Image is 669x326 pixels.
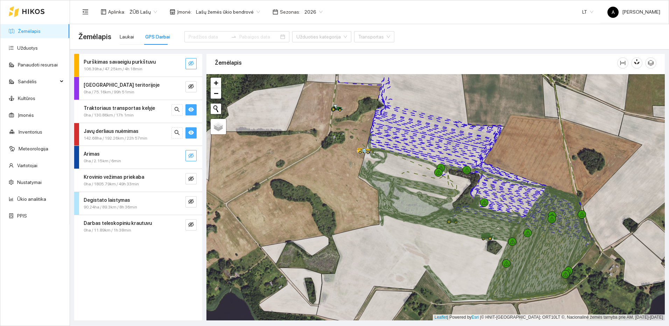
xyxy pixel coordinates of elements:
a: Įmonės [18,112,34,118]
span: Sezonas : [280,8,300,16]
span: 106.39ha / 47.25km / 4h 18min [84,66,142,72]
span: Sandėlis [18,75,58,88]
button: eye-invisible [185,196,197,207]
a: Esri [472,315,479,320]
div: Traktoriaus transportas kelyje0ha / 130.86km / 17h 1minsearcheye [74,100,202,123]
span: 0ha / 130.86km / 17h 1min [84,112,134,119]
button: column-width [617,57,628,69]
button: menu-fold [78,5,92,19]
span: eye [188,107,194,113]
strong: Purškimas savaeigiu purkštuvu [84,59,156,65]
a: Inventorius [19,129,42,135]
button: eye-invisible [185,219,197,231]
a: Vartotojai [17,163,37,168]
span: 0ha / 1805.79km / 49h 33min [84,181,139,187]
span: ŽŪB Lašų [129,7,157,17]
div: Krovinio vežimas priekaba0ha / 1805.79km / 49h 33mineye-invisible [74,169,202,192]
span: 90.24ha / 89.3km / 8h 36min [84,204,137,211]
button: search [171,104,183,115]
div: Degistato laistymas90.24ha / 89.3km / 8h 36mineye-invisible [74,192,202,215]
button: Initiate a new search [211,104,221,114]
a: Nustatymai [17,179,42,185]
a: Zoom in [211,78,221,88]
span: shop [170,9,175,15]
div: Javų derliaus nuėmimas142.68ha / 192.26km / 22h 57minsearcheye [74,123,202,146]
span: eye-invisible [188,199,194,205]
div: | Powered by © HNIT-[GEOGRAPHIC_DATA]; ORT10LT ©, Nacionalinė žemės tarnyba prie AM, [DATE]-[DATE] [433,314,665,320]
a: Meteorologija [19,146,48,151]
span: layout [101,9,106,15]
div: Darbas teleskopiniu krautuvu0ha / 11.89km / 1h 38mineye-invisible [74,215,202,238]
a: Zoom out [211,88,221,99]
span: swap-right [231,34,237,40]
a: Leaflet [435,315,447,320]
span: calendar [273,9,278,15]
div: Arimas0ha / 2.15km / 6mineye-invisible [74,146,202,169]
a: PPIS [17,213,27,219]
a: Užduotys [17,45,38,51]
strong: Krovinio vežimas priekaba [84,174,144,180]
span: to [231,34,237,40]
strong: [GEOGRAPHIC_DATA] teritorijoje [84,82,160,88]
button: eye-invisible [185,58,197,69]
span: 0ha / 2.15km / 6min [84,158,121,164]
span: − [214,89,218,98]
button: eye [185,104,197,115]
input: Pradžios data [189,33,228,41]
span: column-width [618,60,628,66]
span: + [214,78,218,87]
strong: Darbas teleskopiniu krautuvu [84,220,152,226]
button: eye [185,127,197,139]
div: Žemėlapis [215,53,617,73]
div: Purškimas savaeigiu purkštuvu106.39ha / 47.25km / 4h 18mineye-invisible [74,54,202,77]
button: eye-invisible [185,81,197,92]
strong: Traktoriaus transportas kelyje [84,105,155,111]
span: search [174,107,180,113]
div: GPS Darbai [145,33,170,41]
span: Aplinka : [108,8,125,16]
span: Žemėlapis [78,31,111,42]
span: eye-invisible [188,176,194,183]
button: search [171,127,183,139]
span: search [174,130,180,136]
span: eye-invisible [188,84,194,90]
span: Įmonė : [177,8,192,16]
span: eye-invisible [188,222,194,228]
strong: Degistato laistymas [84,197,130,203]
span: eye-invisible [188,61,194,67]
span: Lašų žemės ūkio bendrovė [196,7,260,17]
a: Panaudoti resursai [18,62,58,68]
span: 0ha / 75.16km / 99h 51min [84,89,134,95]
span: 2026 [304,7,323,17]
a: Kultūros [18,95,35,101]
a: Žemėlapis [18,28,41,34]
span: | [480,315,481,320]
a: Layers [211,119,226,134]
span: menu-fold [82,9,89,15]
div: Laukai [120,33,134,41]
span: 142.68ha / 192.26km / 22h 57min [84,135,147,142]
div: [GEOGRAPHIC_DATA] teritorijoje0ha / 75.16km / 99h 51mineye-invisible [74,77,202,100]
span: eye [188,130,194,136]
strong: Arimas [84,151,100,157]
button: eye-invisible [185,173,197,184]
strong: Javų derliaus nuėmimas [84,128,139,134]
span: LT [582,7,593,17]
span: 0ha / 11.89km / 1h 38min [84,227,131,234]
input: Pabaigos data [239,33,279,41]
button: eye-invisible [185,150,197,161]
span: eye-invisible [188,153,194,160]
span: A [612,7,615,18]
span: [PERSON_NAME] [607,9,660,15]
a: Ūkio analitika [17,196,46,202]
